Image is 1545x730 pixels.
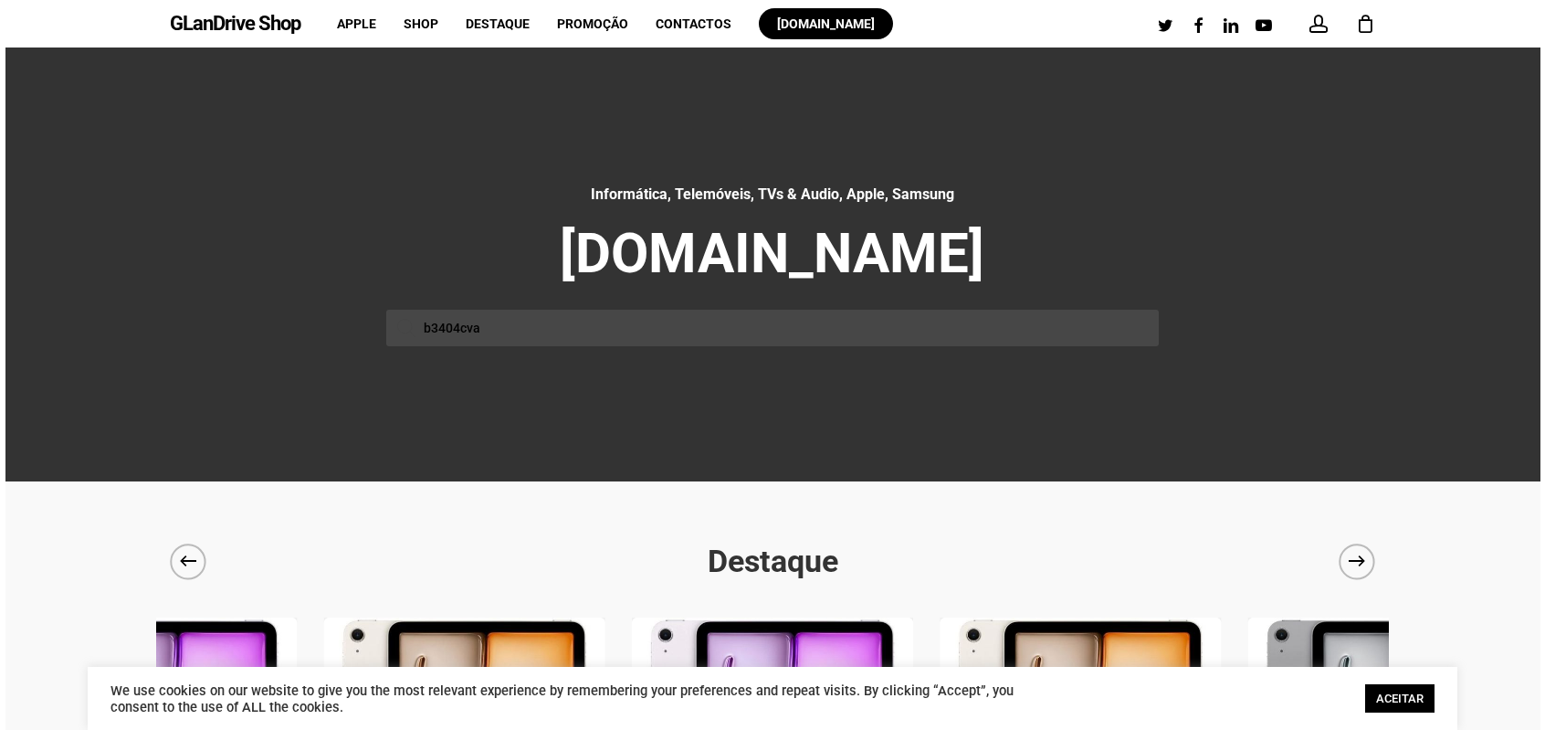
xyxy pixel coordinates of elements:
[404,17,438,30] a: Shop
[337,17,376,30] a: Apple
[386,220,1159,288] h1: [DOMAIN_NAME]
[759,17,893,30] a: [DOMAIN_NAME]
[466,17,530,30] a: Destaque
[557,17,628,30] a: Promoção
[1355,14,1375,34] a: Cart
[404,16,438,31] span: Shop
[156,541,1388,581] h2: Destaque
[656,17,731,30] a: Contactos
[110,682,1037,715] div: We use cookies on our website to give you the most relevant experience by remembering your prefer...
[170,543,206,579] button: Previous
[1365,684,1435,713] a: ACEITAR
[386,183,1159,206] h5: Informática, Telemóveis, TVs & Audio, Apple, Samsung
[337,16,376,31] span: Apple
[557,16,628,31] span: Promoção
[777,16,875,31] span: [DOMAIN_NAME]
[170,14,300,34] a: GLanDrive Shop
[656,16,731,31] span: Contactos
[1339,543,1375,579] button: Next
[386,310,1159,346] input: Procurar por produtos...
[466,16,530,31] span: Destaque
